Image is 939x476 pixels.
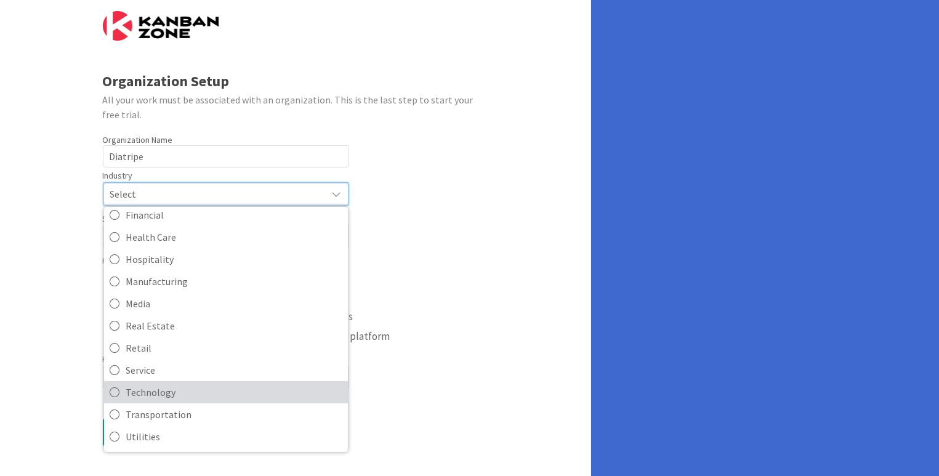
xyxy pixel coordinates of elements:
[103,134,173,145] label: Organization Name
[126,206,342,224] span: Financial
[104,226,348,248] a: Health Care
[103,287,318,307] button: We mostly use spreadsheets, such as Excel
[126,405,342,424] span: Transportation
[126,317,342,335] span: Real Estate
[126,294,342,313] span: Media
[103,212,119,225] label: Size
[103,254,305,267] label: How do you currently manage and measure your work?
[103,326,394,346] button: We have multiple tools but would like to have one platform
[104,292,348,315] a: Media
[126,383,342,401] span: Technology
[126,339,342,357] span: Retail
[103,353,204,366] label: How did you hear about us?
[126,272,342,291] span: Manufacturing
[103,70,489,92] div: Organization Setup
[104,270,348,292] a: Manufacturing
[103,11,219,41] img: Kanban Zone
[103,169,133,182] label: Industry
[104,315,348,337] a: Real Estate
[110,185,321,203] span: Select
[126,361,342,379] span: Service
[104,403,348,426] a: Transportation
[104,248,348,270] a: Hospitality
[104,426,348,448] a: Utilities
[104,204,348,226] a: Financial
[103,418,226,447] button: Create Organization
[126,427,342,446] span: Utilities
[104,381,348,403] a: Technology
[103,92,489,122] div: All your work must be associated with an organization. This is the last step to start your free t...
[126,228,342,246] span: Health Care
[103,307,357,326] button: We use another tool, but it doesn't meet our needs
[104,359,348,381] a: Service
[126,250,342,268] span: Hospitality
[104,337,348,359] a: Retail
[103,267,295,287] button: We don't have a system and need one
